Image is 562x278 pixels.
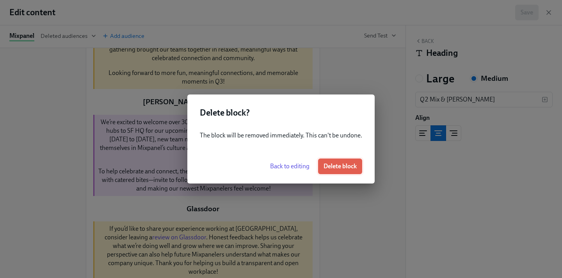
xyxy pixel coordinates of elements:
[265,159,315,174] button: Back to editing
[270,162,309,170] span: Back to editing
[318,159,362,174] button: Delete block
[324,162,357,170] span: Delete block
[200,107,362,119] h2: Delete block?
[187,125,375,149] div: The block will be removed immediately. This can't be undone.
